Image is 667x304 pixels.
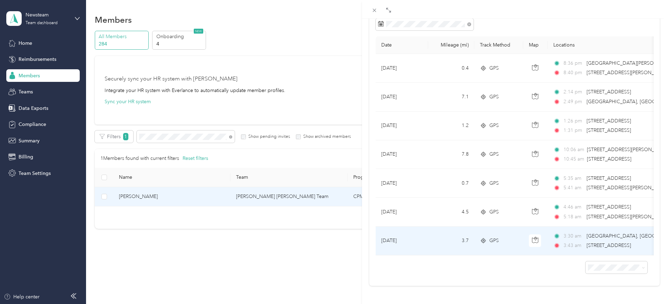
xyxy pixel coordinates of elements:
span: [STREET_ADDRESS] [587,89,631,95]
td: 4.5 [428,198,474,226]
td: [DATE] [376,227,428,255]
span: 2:49 pm [563,98,583,106]
td: 0.7 [428,169,474,198]
span: 10:06 am [563,146,584,154]
span: 1:26 pm [563,117,583,125]
span: 8:40 pm [563,69,583,77]
td: [DATE] [376,54,428,83]
span: 3:30 am [563,232,583,240]
iframe: Everlance-gr Chat Button Frame [628,265,667,304]
span: GPS [489,122,499,129]
span: [STREET_ADDRESS] [587,242,631,248]
th: Date [376,36,428,54]
span: [STREET_ADDRESS] [587,175,631,181]
th: Mileage (mi) [428,36,474,54]
span: 5:35 am [563,175,583,182]
td: 3.7 [428,227,474,255]
td: 7.8 [428,140,474,169]
span: GPS [489,64,499,72]
td: [DATE] [376,198,428,226]
span: GPS [489,150,499,158]
span: GPS [489,208,499,216]
span: 3:43 am [563,242,583,249]
td: [DATE] [376,83,428,111]
span: 2:14 pm [563,88,583,96]
span: 8:36 pm [563,59,583,67]
td: 7.1 [428,83,474,111]
span: [STREET_ADDRESS] [587,156,631,162]
span: 4:46 am [563,203,583,211]
span: 5:41 am [563,184,583,192]
span: 5:18 am [563,213,583,221]
span: 1:31 pm [563,127,583,134]
span: [STREET_ADDRESS] [587,204,631,210]
th: Track Method [474,36,523,54]
td: [DATE] [376,112,428,140]
span: [STREET_ADDRESS] [587,118,631,124]
span: GPS [489,179,499,187]
td: 0.4 [428,54,474,83]
th: Map [523,36,548,54]
td: [DATE] [376,169,428,198]
td: 1.2 [428,112,474,140]
span: GPS [489,237,499,245]
span: 10:45 am [563,155,584,163]
span: [STREET_ADDRESS] [587,127,631,133]
td: [DATE] [376,140,428,169]
span: GPS [489,93,499,101]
